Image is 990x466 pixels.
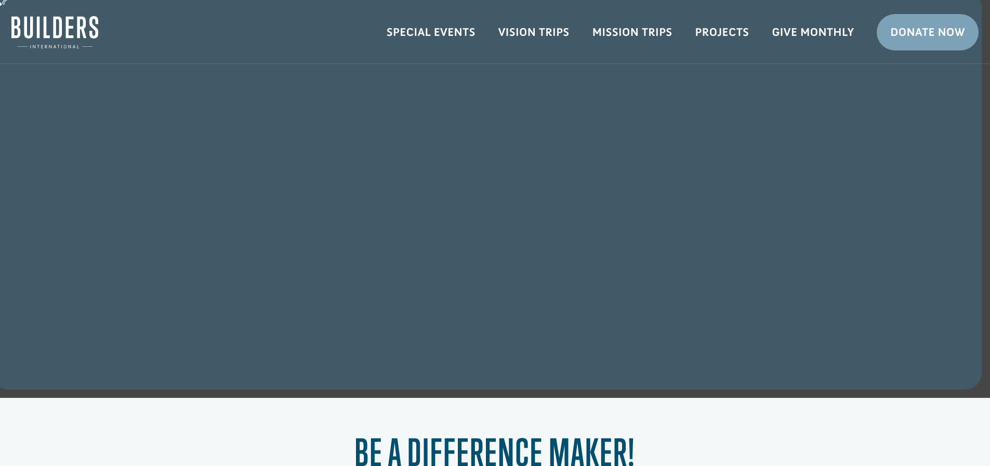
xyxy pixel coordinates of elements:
[877,14,979,50] a: Donate Now
[375,17,487,47] a: Special Events
[684,17,761,47] a: Projects
[11,16,98,48] img: Builders International
[760,17,865,47] a: Give Monthly
[581,17,684,47] a: Mission Trips
[487,17,581,47] a: Vision Trips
